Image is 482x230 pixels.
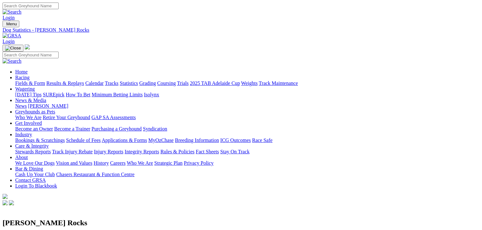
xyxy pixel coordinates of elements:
[56,172,134,177] a: Chasers Restaurant & Function Centre
[92,126,142,131] a: Purchasing a Greyhound
[54,126,90,131] a: Become a Trainer
[15,109,55,114] a: Greyhounds as Pets
[143,126,167,131] a: Syndication
[3,58,22,64] img: Search
[3,200,8,205] img: facebook.svg
[15,155,28,160] a: About
[139,80,156,86] a: Grading
[85,80,104,86] a: Calendar
[3,9,22,15] img: Search
[127,160,153,166] a: Who We Are
[15,143,49,149] a: Care & Integrity
[3,27,479,33] a: Dog Statistics - [PERSON_NAME] Rocks
[15,92,479,98] div: Wagering
[157,80,176,86] a: Coursing
[66,92,91,97] a: How To Bet
[3,39,15,44] a: Login
[259,80,298,86] a: Track Maintenance
[15,149,51,154] a: Stewards Reports
[15,160,479,166] div: About
[52,149,93,154] a: Track Injury Rebate
[15,120,42,126] a: Get Involved
[102,137,147,143] a: Applications & Forms
[154,160,183,166] a: Strategic Plan
[220,149,249,154] a: Stay On Track
[15,132,32,137] a: Industry
[5,46,21,51] img: Close
[56,160,92,166] a: Vision and Values
[3,3,59,9] input: Search
[252,137,272,143] a: Race Safe
[105,80,119,86] a: Tracks
[15,98,46,103] a: News & Media
[110,160,125,166] a: Careers
[15,75,29,80] a: Racing
[15,115,42,120] a: Who We Are
[28,103,68,109] a: [PERSON_NAME]
[94,149,123,154] a: Injury Reports
[92,115,136,120] a: GAP SA Assessments
[15,69,28,74] a: Home
[43,115,90,120] a: Retire Your Greyhound
[125,149,159,154] a: Integrity Reports
[9,200,14,205] img: twitter.svg
[15,103,479,109] div: News & Media
[177,80,189,86] a: Trials
[15,172,55,177] a: Cash Up Your Club
[15,149,479,155] div: Care & Integrity
[15,92,42,97] a: [DATE] Tips
[144,92,159,97] a: Isolynx
[3,21,19,27] button: Toggle navigation
[3,219,479,227] h2: [PERSON_NAME] Rocks
[43,92,64,97] a: SUREpick
[15,137,479,143] div: Industry
[15,103,27,109] a: News
[3,45,23,52] button: Toggle navigation
[15,172,479,177] div: Bar & Dining
[15,137,65,143] a: Bookings & Scratchings
[25,44,30,49] img: logo-grsa-white.png
[15,126,53,131] a: Become an Owner
[148,137,174,143] a: MyOzChase
[120,80,138,86] a: Statistics
[190,80,240,86] a: 2025 TAB Adelaide Cup
[15,80,45,86] a: Fields & Form
[15,86,35,92] a: Wagering
[3,194,8,199] img: logo-grsa-white.png
[3,15,15,20] a: Login
[184,160,214,166] a: Privacy Policy
[241,80,258,86] a: Weights
[160,149,195,154] a: Rules & Policies
[66,137,100,143] a: Schedule of Fees
[46,80,84,86] a: Results & Replays
[93,160,109,166] a: History
[15,166,43,171] a: Bar & Dining
[15,115,479,120] div: Greyhounds as Pets
[15,126,479,132] div: Get Involved
[15,183,57,188] a: Login To Blackbook
[3,33,21,39] img: GRSA
[15,160,55,166] a: We Love Our Dogs
[220,137,251,143] a: ICG Outcomes
[92,92,143,97] a: Minimum Betting Limits
[3,52,59,58] input: Search
[15,177,46,183] a: Contact GRSA
[196,149,219,154] a: Fact Sheets
[6,22,17,26] span: Menu
[15,80,479,86] div: Racing
[175,137,219,143] a: Breeding Information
